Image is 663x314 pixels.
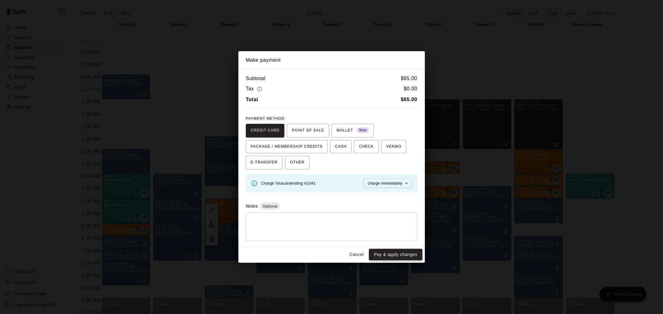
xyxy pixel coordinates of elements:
[290,158,305,168] span: OTHER
[386,142,401,152] span: VENMO
[246,140,328,154] button: PACKAGE / MEMBERSHIP CREDITS
[246,74,266,83] h6: Subtotal
[369,249,422,260] button: Pay & apply changes
[251,142,323,152] span: PACKAGE / MEMBERSHIP CREDITS
[368,181,402,186] span: charge immediately
[246,204,258,209] label: Notes
[337,126,369,136] span: WALLET
[359,142,374,152] span: CHECK
[401,97,417,102] b: $ 65.00
[261,181,316,186] span: Charge Visa card ending in 1041
[347,249,366,260] button: Cancel
[238,51,425,69] h2: Make payment
[354,140,379,154] button: CHECK
[287,124,329,137] button: POINT OF SALE
[251,126,280,136] span: CREDIT CARD
[246,85,264,93] h6: Tax
[251,158,278,168] span: E-TRANSFER
[357,126,369,135] span: New
[246,156,283,169] button: E-TRANSFER
[335,142,347,152] span: CASH
[246,124,285,137] button: CREDIT CARD
[404,85,417,93] h6: $ 0.00
[246,116,285,121] span: PAYMENT METHOD
[246,97,258,102] b: Total
[260,204,280,209] span: Optional
[330,140,352,154] button: CASH
[285,156,310,169] button: OTHER
[292,126,324,136] span: POINT OF SALE
[381,140,406,154] button: VENMO
[401,74,417,83] h6: $ 65.00
[332,124,374,137] button: WALLET New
